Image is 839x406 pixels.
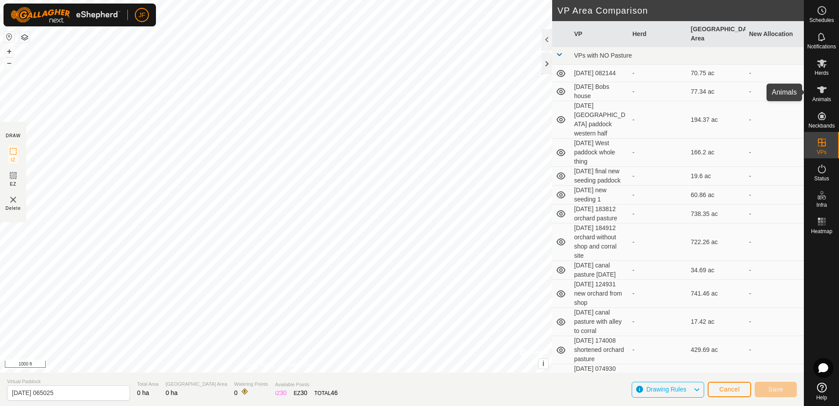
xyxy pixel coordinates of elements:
[816,395,827,400] span: Help
[633,87,684,96] div: -
[687,167,746,186] td: 19.6 ac
[687,186,746,205] td: 60.86 ac
[633,345,684,355] div: -
[19,32,30,43] button: Map Layers
[687,101,746,139] td: 194.37 ac
[234,380,268,388] span: Watering Points
[4,32,14,42] button: Reset Map
[557,5,804,16] h2: VP Area Comparison
[137,389,149,396] span: 0 ha
[138,11,145,20] span: JF
[234,389,238,396] span: 0
[745,186,804,205] td: -
[745,21,804,47] th: New Allocation
[745,223,804,261] td: -
[571,308,629,336] td: [DATE] canal pasture with alley to corral
[745,308,804,336] td: -
[719,386,740,393] span: Cancel
[633,289,684,298] div: -
[745,364,804,402] td: -
[814,176,829,181] span: Status
[633,172,684,181] div: -
[6,132,21,139] div: DRAW
[745,261,804,280] td: -
[816,202,827,208] span: Infra
[571,280,629,308] td: [DATE] 124931 new orchard from shop
[745,205,804,223] td: -
[687,65,746,82] td: 70.75 ac
[629,21,687,47] th: Herd
[812,97,831,102] span: Animals
[7,378,130,385] span: Virtual Paddock
[687,280,746,308] td: 741.46 ac
[745,139,804,167] td: -
[571,65,629,82] td: [DATE] 082144
[8,194,18,205] img: VP
[571,186,629,205] td: [DATE] new seeding 1
[571,101,629,139] td: [DATE] [GEOGRAPHIC_DATA] paddock western half
[331,389,338,396] span: 46
[571,223,629,261] td: [DATE] 184912 orchard without shop and corral site
[745,65,804,82] td: -
[571,82,629,101] td: [DATE] Bobs house
[166,380,227,388] span: [GEOGRAPHIC_DATA] Area
[745,280,804,308] td: -
[633,115,684,124] div: -
[315,388,338,398] div: TOTAL
[294,388,307,398] div: EZ
[808,123,835,128] span: Neckbands
[300,389,307,396] span: 30
[166,389,177,396] span: 0 ha
[633,266,684,275] div: -
[571,261,629,280] td: [DATE] canal pasture [DATE]
[687,364,746,402] td: 709.34 ac
[275,388,286,398] div: IZ
[687,336,746,364] td: 429.69 ac
[817,150,826,155] span: VPs
[10,181,17,187] span: EZ
[633,148,684,157] div: -
[687,21,746,47] th: [GEOGRAPHIC_DATA] Area
[687,308,746,336] td: 17.42 ac
[571,205,629,223] td: [DATE] 183812 orchard pasture
[811,229,832,234] span: Heatmap
[807,44,836,49] span: Notifications
[275,381,337,388] span: Available Points
[804,379,839,404] a: Help
[687,82,746,101] td: 77.34 ac
[11,7,120,23] img: Gallagher Logo
[687,223,746,261] td: 722.26 ac
[687,205,746,223] td: 738.35 ac
[539,359,548,369] button: i
[6,205,21,212] span: Delete
[745,167,804,186] td: -
[687,261,746,280] td: 34.69 ac
[745,101,804,139] td: -
[571,21,629,47] th: VP
[4,46,14,57] button: +
[755,382,797,397] button: Save
[571,336,629,364] td: [DATE] 174008 shortened orchard pasture
[285,361,311,369] a: Contact Us
[11,157,16,163] span: IZ
[646,386,686,393] span: Drawing Rules
[633,190,684,200] div: -
[745,82,804,101] td: -
[633,317,684,326] div: -
[633,238,684,247] div: -
[687,139,746,167] td: 166.2 ac
[768,386,783,393] span: Save
[571,167,629,186] td: [DATE] final new seeding paddock
[4,58,14,68] button: –
[241,361,274,369] a: Privacy Policy
[542,360,544,367] span: i
[633,69,684,78] div: -
[633,209,684,219] div: -
[574,52,632,59] span: VPs with NO Pasture
[280,389,287,396] span: 30
[571,364,629,402] td: [DATE] 074930 new orchard paddock after firmware update
[137,380,159,388] span: Total Area
[809,18,834,23] span: Schedules
[708,382,751,397] button: Cancel
[814,70,828,76] span: Herds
